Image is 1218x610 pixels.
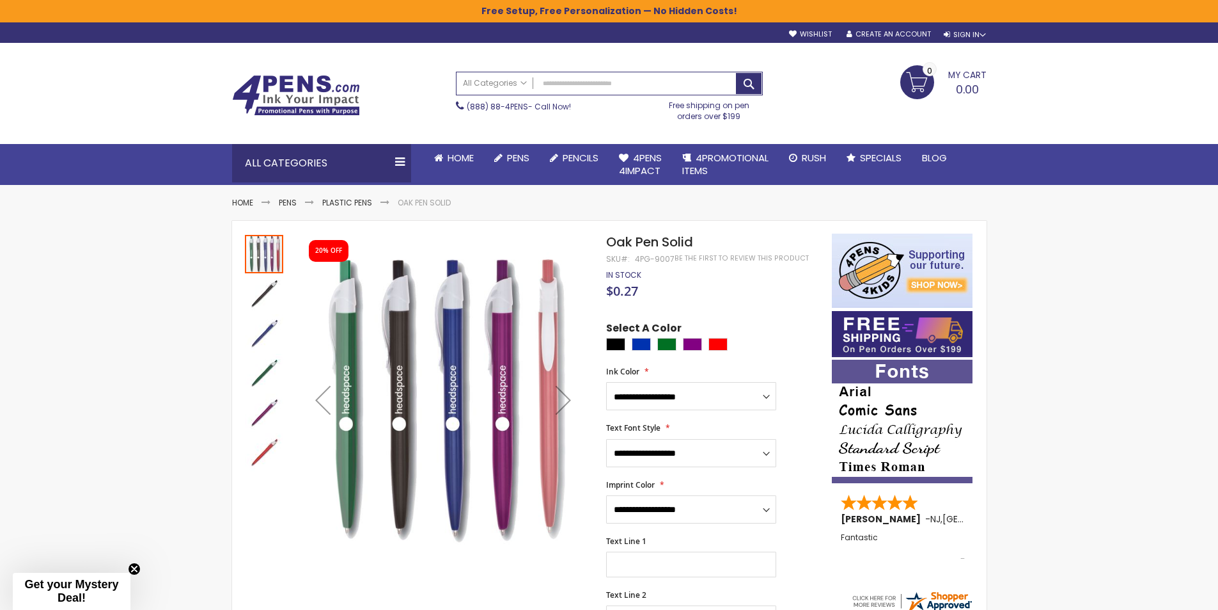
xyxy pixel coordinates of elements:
span: Get your Mystery Deal! [24,578,118,604]
a: 4PROMOTIONALITEMS [672,144,779,186]
span: Text Font Style [606,422,660,433]
span: Pens [507,151,529,165]
a: Specials [836,144,912,172]
div: Oak Pen Solid [245,273,285,313]
a: Home [232,197,253,208]
a: Pens [484,144,540,172]
a: Blog [912,144,957,172]
div: Green [657,338,676,351]
span: 0.00 [956,81,979,97]
a: 4Pens4impact [609,144,672,186]
a: All Categories [457,72,533,93]
div: Red [708,338,728,351]
button: Close teaser [128,563,141,575]
span: 4Pens 4impact [619,151,662,177]
div: Fantastic [841,533,965,561]
div: Blue [632,338,651,351]
span: Oak Pen Solid [606,233,693,251]
img: Oak Pen Solid [297,252,589,545]
span: Specials [860,151,902,165]
div: Oak Pen Solid [245,234,285,273]
li: Oak Pen Solid [398,198,451,208]
img: Oak Pen Solid [245,314,283,353]
img: 4Pens Custom Pens and Promotional Products [232,75,360,116]
div: All Categories [232,144,411,182]
span: $0.27 [606,282,638,300]
span: Home [448,151,474,165]
div: Get your Mystery Deal!Close teaser [13,573,130,610]
span: In stock [606,269,641,280]
span: Text Line 2 [606,590,646,600]
span: 4PROMOTIONAL ITEMS [682,151,769,177]
span: Text Line 1 [606,536,646,547]
span: NJ [930,513,941,526]
a: Pencils [540,144,609,172]
a: Create an Account [847,29,931,39]
div: Oak Pen Solid [245,353,285,392]
span: - Call Now! [467,101,571,112]
img: font-personalization-examples [832,360,972,483]
span: Ink Color [606,366,639,377]
span: Imprint Color [606,479,655,490]
div: 20% OFF [315,246,342,255]
div: Oak Pen Solid [245,313,285,353]
span: [GEOGRAPHIC_DATA] [942,513,1036,526]
div: Free shipping on pen orders over $199 [655,95,763,121]
iframe: Google Customer Reviews [1113,575,1218,610]
img: Oak Pen Solid [245,275,283,313]
span: Rush [802,151,826,165]
div: 4PG-9007 [635,254,675,264]
a: Be the first to review this product [675,253,809,263]
div: Oak Pen Solid [245,392,285,432]
img: Oak Pen Solid [245,394,283,432]
span: [PERSON_NAME] [841,513,925,526]
span: Pencils [563,151,598,165]
img: Oak Pen Solid [245,433,283,472]
a: Pens [279,197,297,208]
div: Purple [683,338,702,351]
span: Select A Color [606,321,682,339]
img: Oak Pen Solid [245,354,283,392]
span: Blog [922,151,947,165]
div: Oak Pen Solid [245,432,283,472]
a: 0.00 0 [900,65,987,97]
img: Free shipping on orders over $199 [832,311,972,357]
a: (888) 88-4PENS [467,101,528,112]
div: Availability [606,270,641,280]
img: 4pens 4 kids [832,234,972,308]
div: Next [538,234,589,566]
a: Home [424,144,484,172]
a: Rush [779,144,836,172]
div: Previous [297,234,348,566]
span: All Categories [463,78,527,88]
strong: SKU [606,253,630,264]
div: Black [606,338,625,351]
span: 0 [927,65,932,77]
span: - , [925,513,1036,526]
div: Sign In [944,30,986,40]
a: Wishlist [789,29,832,39]
a: Plastic Pens [322,197,372,208]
